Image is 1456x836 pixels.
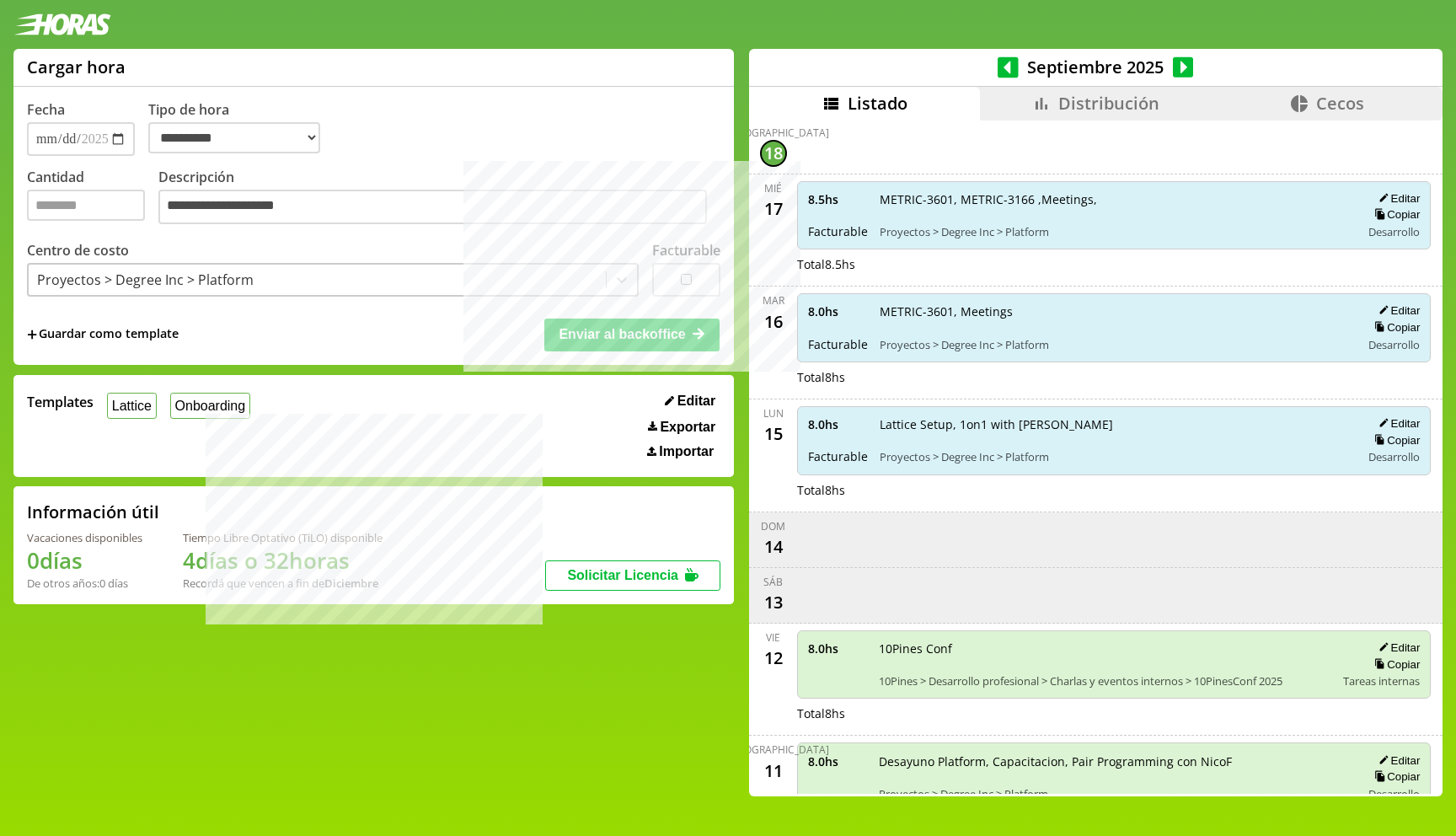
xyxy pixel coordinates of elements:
[27,545,142,576] h1: 0 días
[808,640,867,656] span: 8.0 hs
[27,501,159,523] h2: Información útil
[763,293,784,308] div: mar
[797,482,1432,498] div: Total 8 hs
[660,393,720,410] button: Editar
[27,56,126,78] h1: Cargar hora
[1368,786,1420,801] span: Desarrollo
[1369,207,1420,222] button: Copiar
[763,575,783,589] div: sáb
[559,327,685,341] span: Enviar al backoffice
[1369,769,1420,784] button: Copiar
[761,519,785,533] div: dom
[760,589,787,616] div: 13
[808,223,868,239] span: Facturable
[107,393,157,419] button: Lattice
[1368,449,1420,464] span: Desarrollo
[718,126,829,140] div: [DEMOGRAPHIC_DATA]
[797,705,1432,721] div: Total 8 hs
[27,325,37,344] span: +
[880,449,1350,464] span: Proyectos > Degree Inc > Platform
[158,168,720,229] label: Descripción
[183,576,383,591] div: Recordá que vencen a fin de
[879,753,1350,769] span: Desayuno Platform, Capacitacion, Pair Programming con NicoF
[27,190,145,221] input: Cantidad
[659,444,714,459] span: Importar
[148,100,334,156] label: Tipo de hora
[1373,416,1420,431] button: Editar
[760,308,787,335] div: 16
[766,630,780,645] div: vie
[760,196,787,222] div: 17
[1373,753,1420,768] button: Editar
[718,742,829,757] div: [DEMOGRAPHIC_DATA]
[1369,433,1420,447] button: Copiar
[808,303,868,319] span: 8.0 hs
[27,168,158,229] label: Cantidad
[797,256,1432,272] div: Total 8.5 hs
[1373,640,1420,655] button: Editar
[808,191,868,207] span: 8.5 hs
[652,241,720,260] label: Facturable
[27,325,179,344] span: +Guardar como template
[749,121,1443,794] div: scrollable content
[880,191,1350,207] span: METRIC-3601, METRIC-3166 ,Meetings,
[27,576,142,591] div: De otros años: 0 días
[27,100,65,119] label: Fecha
[880,303,1350,319] span: METRIC-3601, Meetings
[660,420,715,435] span: Exportar
[27,393,94,411] span: Templates
[879,786,1350,801] span: Proyectos > Degree Inc > Platform
[13,13,111,35] img: logotipo
[760,140,787,167] div: 18
[1369,657,1420,672] button: Copiar
[324,576,378,591] b: Diciembre
[808,448,868,464] span: Facturable
[544,319,720,351] button: Enviar al backoffice
[170,393,250,419] button: Onboarding
[848,92,907,115] span: Listado
[1373,191,1420,206] button: Editar
[1316,92,1364,115] span: Cecos
[567,568,678,582] span: Solicitar Licencia
[760,533,787,560] div: 14
[37,271,254,289] div: Proyectos > Degree Inc > Platform
[763,406,784,421] div: lun
[797,369,1432,385] div: Total 8 hs
[1373,303,1420,318] button: Editar
[183,545,383,576] h1: 4 días o 32 horas
[880,224,1350,239] span: Proyectos > Degree Inc > Platform
[183,530,383,545] div: Tiempo Libre Optativo (TiLO) disponible
[808,753,867,769] span: 8.0 hs
[1368,224,1420,239] span: Desarrollo
[808,416,868,432] span: 8.0 hs
[158,190,707,225] textarea: Descripción
[880,416,1350,432] span: Lattice Setup, 1on1 with [PERSON_NAME]
[643,419,720,436] button: Exportar
[760,757,787,784] div: 11
[760,645,787,672] div: 12
[764,181,782,196] div: mié
[879,673,1332,689] span: 10Pines > Desarrollo profesional > Charlas y eventos internos > 10PinesConf 2025
[808,336,868,352] span: Facturable
[148,122,320,153] select: Tipo de hora
[880,337,1350,352] span: Proyectos > Degree Inc > Platform
[545,560,720,591] button: Solicitar Licencia
[1058,92,1159,115] span: Distribución
[27,530,142,545] div: Vacaciones disponibles
[1369,320,1420,335] button: Copiar
[760,421,787,447] div: 15
[677,394,715,409] span: Editar
[879,640,1332,656] span: 10Pines Conf
[27,241,129,260] label: Centro de costo
[1343,673,1420,689] span: Tareas internas
[1368,337,1420,352] span: Desarrollo
[1019,56,1173,78] span: Septiembre 2025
